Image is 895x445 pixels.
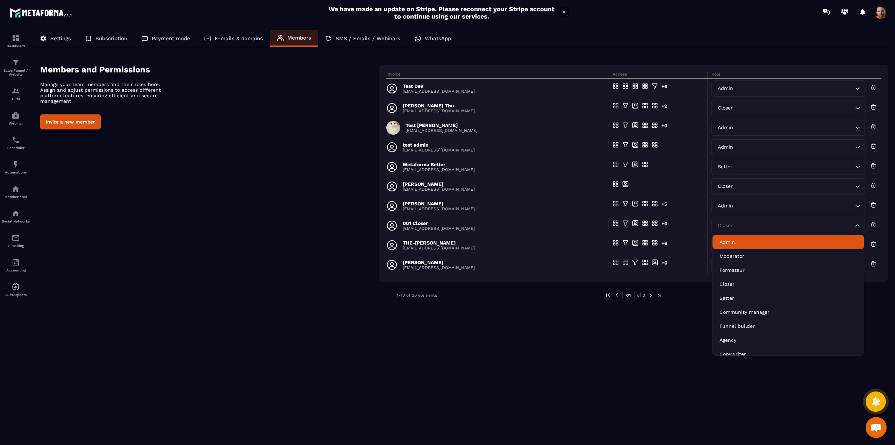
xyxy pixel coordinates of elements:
input: Search for option [735,124,853,132]
p: IA Prospects [2,293,30,297]
div: +6 [661,240,668,251]
p: Closer [719,281,857,288]
p: Setter [719,295,857,302]
div: > [33,23,888,312]
p: Social Networks [2,219,30,223]
p: Webinar [2,121,30,125]
p: E-mailing [2,244,30,248]
img: scheduler [12,136,20,144]
a: schedulerschedulerScheduler [2,130,30,155]
p: Dashboard [2,44,30,48]
a: automationsautomationsWebinar [2,106,30,130]
h2: We have made an update on Stripe. Please reconnect your Stripe account to continue using our serv... [327,5,556,20]
p: 1-10 of 30 elements [397,293,437,298]
p: [EMAIL_ADDRESS][DOMAIN_NAME] [403,108,475,113]
p: [PERSON_NAME] [403,201,475,206]
p: Formateur [719,267,857,274]
p: Agency [719,337,857,344]
p: Scheduler [2,146,30,150]
input: Search for option [735,143,853,151]
img: prev [605,292,611,298]
p: Test Dev [403,83,475,89]
span: Admin [716,202,735,210]
span: Admin [716,85,735,92]
p: Subscription [95,35,127,42]
div: Search for option [711,159,865,175]
p: Test [PERSON_NAME] [406,122,478,128]
div: Search for option [711,257,865,273]
img: automations [12,185,20,193]
p: [EMAIL_ADDRESS][DOMAIN_NAME] [403,206,475,211]
span: Closer [716,104,734,112]
img: email [12,234,20,242]
p: 001 Closer [403,220,475,226]
div: Search for option [711,237,865,253]
th: Role [708,72,881,79]
input: Search for option [734,183,853,190]
input: Search for option [716,222,853,229]
div: Search for option [711,139,865,155]
div: Search for option [711,100,865,116]
p: WhatsApp [425,35,451,42]
p: 01 [622,289,635,302]
div: Search for option [711,178,865,195]
input: Search for option [734,163,853,171]
div: Search for option [711,218,865,234]
div: +5 [661,200,668,212]
span: Closer [716,183,734,190]
p: [PERSON_NAME] [403,260,475,265]
a: formationformationSales Funnel / Website [2,53,30,82]
a: social-networksocial-networkSocial Networks [2,204,30,228]
div: +2 [661,103,668,114]
p: Member area [2,195,30,199]
p: [EMAIL_ADDRESS][DOMAIN_NAME] [403,148,475,153]
img: automations [12,111,20,120]
p: [EMAIL_ADDRESS][DOMAIN_NAME] [406,128,478,133]
p: Metaforma Setter [403,162,475,167]
img: accountant [12,258,20,267]
div: Search for option [711,198,865,214]
span: Admin [716,124,735,132]
div: +6 [661,259,668,270]
p: Members [287,35,311,41]
img: logo [10,6,73,19]
div: Search for option [711,120,865,136]
img: next [647,292,654,298]
p: Moderator [719,253,857,260]
p: CRM [2,97,30,101]
p: [EMAIL_ADDRESS][DOMAIN_NAME] [403,89,475,94]
p: Manage your team members and their roles here. Assign and adjust permissions to access different ... [40,82,163,104]
p: [PERSON_NAME] Thu [403,103,475,108]
p: Payment mode [152,35,190,42]
p: [PERSON_NAME] [403,181,475,187]
input: Search for option [734,104,853,112]
a: formationformationCRM [2,82,30,106]
img: automations [12,283,20,291]
a: formationformationDashboard [2,29,30,53]
th: Invoice [386,72,609,79]
th: Access [609,72,708,79]
a: automationsautomationsMember area [2,179,30,204]
a: automationsautomationsAutomations [2,155,30,179]
p: Accounting [2,268,30,272]
p: THE-[PERSON_NAME] [403,240,475,246]
div: Search for option [711,80,865,97]
p: of 3 [637,292,645,298]
img: next [656,292,663,298]
span: Setter [716,163,734,171]
p: E-mails & domains [215,35,263,42]
p: [EMAIL_ADDRESS][DOMAIN_NAME] [403,167,475,172]
button: Invite a new member [40,114,101,129]
img: prev [614,292,620,298]
p: [EMAIL_ADDRESS][DOMAIN_NAME] [403,187,475,192]
a: emailemailE-mailing [2,228,30,253]
a: accountantaccountantAccounting [2,253,30,277]
h4: Members and Permissions [40,65,379,75]
img: social-network [12,209,20,218]
p: Settings [50,35,71,42]
input: Search for option [735,202,853,210]
a: Mở cuộc trò chuyện [866,417,887,438]
img: formation [12,87,20,95]
img: formation [12,34,20,42]
img: formation [12,58,20,67]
